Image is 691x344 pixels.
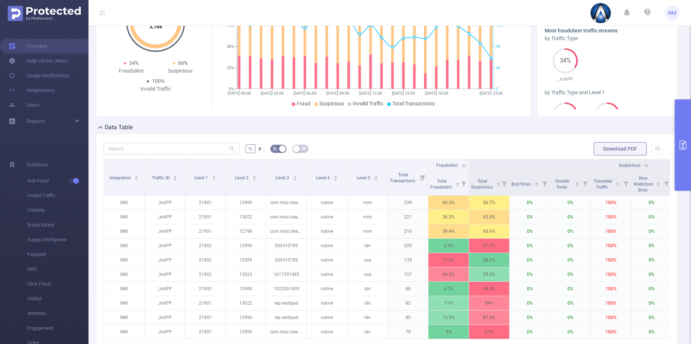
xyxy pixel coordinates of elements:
[173,178,177,180] i: icon: caret-down
[27,114,45,129] a: Reports
[307,210,347,224] p: native
[249,146,252,152] span: %
[212,178,216,180] i: icon: caret-down
[104,210,144,224] p: IMG
[266,253,306,267] p: 306310789
[545,28,618,34] b: Most fraudulent traffic streams
[469,239,509,253] p: 97.1%
[374,175,378,177] i: icon: caret-up
[327,91,350,96] tspan: [DATE] 09:00
[145,310,185,324] p: _InAPP
[156,67,205,75] div: Suspicious
[307,196,347,210] p: native
[266,196,306,210] p: com.miui.cleaner
[293,175,297,177] i: icon: caret-up
[615,181,620,185] div: Sort
[550,310,590,324] p: 0%
[104,239,144,253] p: IMG
[104,196,144,210] p: IMG
[9,83,55,98] a: Integrations
[227,45,234,49] tspan: 50%
[631,267,671,281] p: 0%
[129,60,139,66] span: 34%
[496,23,503,28] tspan: 135
[27,118,45,124] span: Reports
[388,224,428,238] p: 218
[266,325,306,339] p: com.miui.cleaner
[307,325,347,339] p: native
[469,196,509,210] p: 56.7%
[392,91,415,96] tspan: [DATE] 15:00
[273,146,277,151] i: icon: bg-colors
[469,253,509,267] p: 28.1%
[469,325,509,339] p: 91%
[27,218,88,232] span: Brand Safety
[302,146,306,151] i: icon: table
[226,210,266,224] p: 13022
[591,325,631,339] p: 100%
[145,253,185,267] p: _InAPP
[104,253,144,267] p: IMG
[185,325,225,339] p: 21901
[227,66,234,70] tspan: 25%
[510,196,550,210] p: 0%
[194,175,209,180] span: Level 1
[307,282,347,296] p: native
[631,239,671,253] p: 0%
[428,296,469,310] p: 11%
[550,224,590,238] p: 0%
[185,196,225,210] p: 21901
[455,183,459,186] i: icon: caret-down
[229,87,234,91] tspan: 0%
[104,310,144,324] p: IMG
[110,175,132,180] span: Integration
[131,85,180,93] div: Invalid Traffic
[266,282,306,296] p: 1022267439
[252,175,257,179] div: Sort
[266,310,306,324] p: wp.wattpad
[226,239,266,253] p: 12990
[469,282,509,296] p: 94.3%
[266,224,306,238] p: com.miui.cleaner
[27,188,88,203] span: Invalid Traffic
[252,175,256,177] i: icon: caret-up
[258,146,261,152] span: #
[145,325,185,339] p: _InAPP
[27,306,88,321] span: Attention
[499,172,509,195] i: Filter menu
[212,175,216,177] i: icon: caret-up
[319,101,344,106] span: Suspicious
[173,175,177,179] div: Sort
[591,224,631,238] p: 100%
[553,58,578,64] span: 34%
[550,296,590,310] p: 0%
[297,101,310,106] span: Fraud
[226,253,266,267] p: 12999
[307,224,347,238] p: native
[418,159,428,195] i: Filter menu
[575,181,579,183] i: icon: caret-up
[185,310,225,324] p: 21901
[469,310,509,324] p: 87.5%
[145,267,185,281] p: _InAPP
[27,262,88,277] span: MRC
[266,210,306,224] p: com.miui.cleaner
[9,68,69,83] a: Usage Notification
[293,175,297,179] div: Sort
[550,239,590,253] p: 0%
[534,183,538,186] i: icon: caret-down
[152,78,164,84] span: 100%
[469,210,509,224] p: 63.8%
[550,210,590,224] p: 0%
[428,267,469,281] p: 64.5%
[27,232,88,247] span: Supply Intelligence
[511,182,532,187] span: Bot/Virus
[8,6,81,21] img: Protected Media
[374,178,378,180] i: icon: caret-down
[469,296,509,310] p: 89%
[631,210,671,224] p: 0%
[510,239,550,253] p: 0%
[661,172,671,195] i: Filter menu
[550,253,590,267] p: 0%
[185,282,225,296] p: 21902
